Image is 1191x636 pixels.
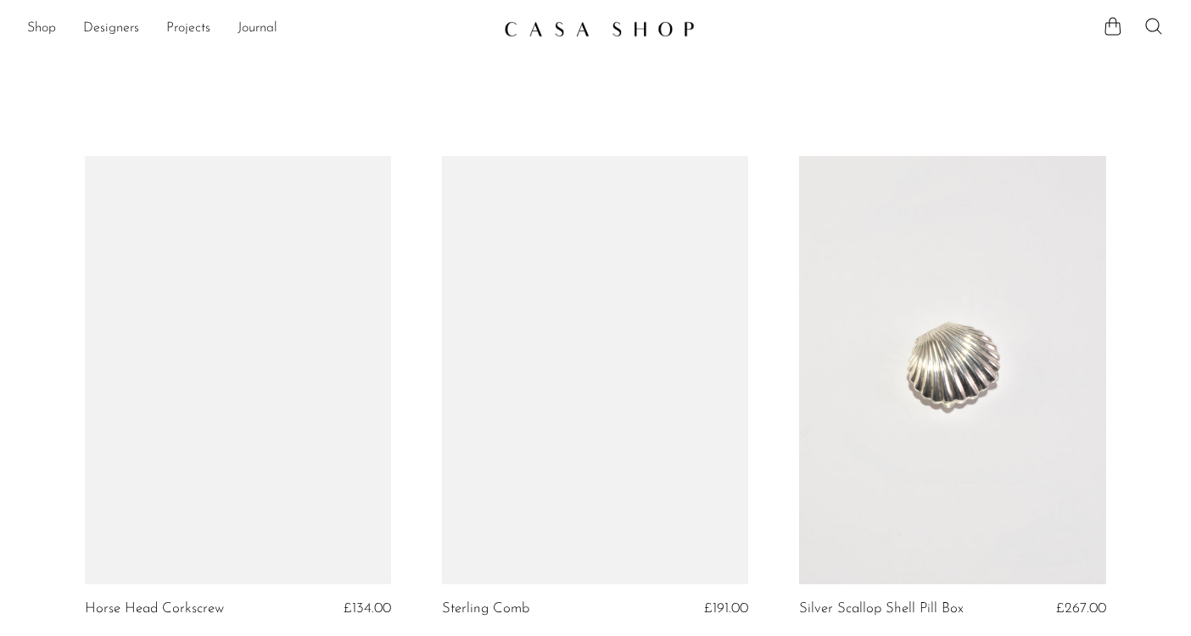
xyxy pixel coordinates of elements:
[704,601,748,616] span: £191.00
[344,601,391,616] span: £134.00
[27,18,56,40] a: Shop
[238,18,277,40] a: Journal
[83,18,139,40] a: Designers
[442,601,529,616] a: Sterling Comb
[166,18,210,40] a: Projects
[1056,601,1106,616] span: £267.00
[85,601,224,616] a: Horse Head Corkscrew
[27,14,490,43] nav: Desktop navigation
[27,14,490,43] ul: NEW HEADER MENU
[799,601,964,616] a: Silver Scallop Shell Pill Box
